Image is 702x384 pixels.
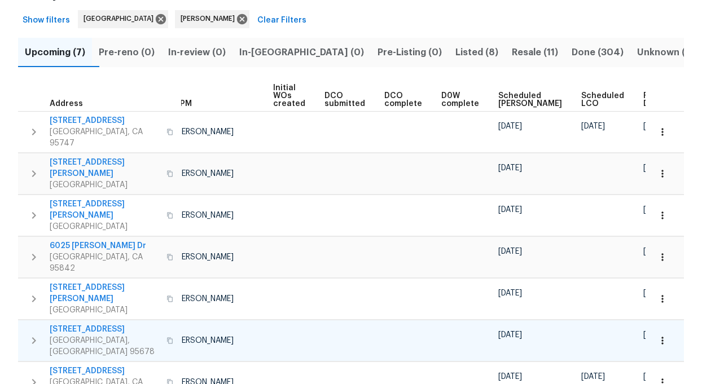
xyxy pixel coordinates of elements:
[174,337,234,345] span: [PERSON_NAME]
[174,128,234,136] span: [PERSON_NAME]
[643,373,667,381] span: [DATE]
[50,126,160,149] span: [GEOGRAPHIC_DATA], CA 95747
[50,115,160,126] span: [STREET_ADDRESS]
[50,335,160,357] span: [GEOGRAPHIC_DATA], [GEOGRAPHIC_DATA] 95678
[50,179,160,191] span: [GEOGRAPHIC_DATA]
[18,10,74,31] button: Show filters
[175,10,249,28] div: [PERSON_NAME]
[455,45,498,60] span: Listed (8)
[643,206,667,214] span: [DATE]
[239,45,364,60] span: In-[GEOGRAPHIC_DATA] (0)
[441,92,479,108] span: D0W complete
[84,15,158,23] span: [GEOGRAPHIC_DATA]
[637,45,695,60] span: Unknown (0)
[50,251,160,274] span: [GEOGRAPHIC_DATA], CA 95842
[512,45,558,60] span: Resale (11)
[498,122,522,130] span: [DATE]
[324,92,365,108] span: DCO submitted
[581,122,605,130] span: [DATE]
[50,282,160,304] span: [STREET_ADDRESS][PERSON_NAME]
[643,122,667,130] span: [DATE]
[498,164,522,172] span: [DATE]
[174,100,192,108] span: HPM
[50,100,83,108] span: Address
[23,14,70,28] span: Show filters
[498,206,522,214] span: [DATE]
[253,10,311,31] button: Clear Filters
[643,331,667,339] span: [DATE]
[273,84,305,108] span: Initial WOs created
[581,373,605,381] span: [DATE]
[643,248,667,255] span: [DATE]
[643,164,667,172] span: [DATE]
[498,92,562,108] span: Scheduled [PERSON_NAME]
[25,45,85,60] span: Upcoming (7)
[50,240,160,251] span: 6025 [PERSON_NAME] Dr
[181,15,239,23] span: [PERSON_NAME]
[50,221,160,232] span: [GEOGRAPHIC_DATA]
[50,365,160,377] span: [STREET_ADDRESS]
[498,289,522,297] span: [DATE]
[384,92,422,108] span: DCO complete
[50,157,160,179] span: [STREET_ADDRESS][PERSON_NAME]
[168,45,226,60] span: In-review (0)
[572,45,624,60] span: Done (304)
[50,324,160,335] span: [STREET_ADDRESS]
[174,295,234,303] span: [PERSON_NAME]
[257,14,306,28] span: Clear Filters
[50,304,160,316] span: [GEOGRAPHIC_DATA]
[378,45,442,60] span: Pre-Listing (0)
[581,92,624,108] span: Scheduled LCO
[498,373,522,381] span: [DATE]
[643,289,667,297] span: [DATE]
[174,211,234,219] span: [PERSON_NAME]
[50,198,160,221] span: [STREET_ADDRESS][PERSON_NAME]
[498,248,522,255] span: [DATE]
[99,45,155,60] span: Pre-reno (0)
[643,92,668,108] span: Ready Date
[174,253,234,261] span: [PERSON_NAME]
[498,331,522,339] span: [DATE]
[174,170,234,178] span: [PERSON_NAME]
[78,10,168,28] div: [GEOGRAPHIC_DATA]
